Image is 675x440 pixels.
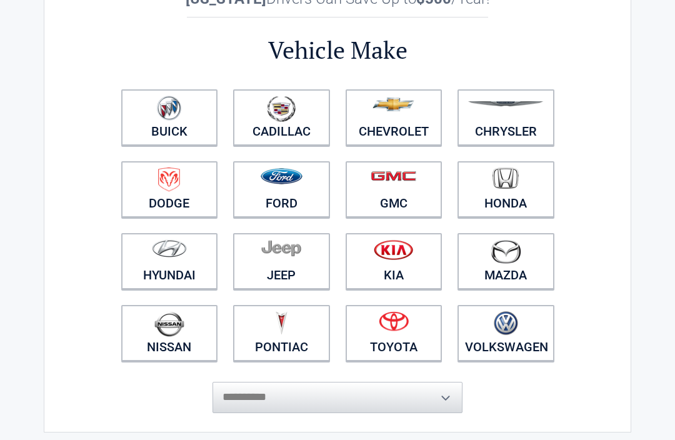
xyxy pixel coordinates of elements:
[457,89,554,146] a: Chrysler
[275,311,287,335] img: pontiac
[492,167,519,189] img: honda
[121,233,218,289] a: Hyundai
[346,161,442,217] a: GMC
[457,233,554,289] a: Mazda
[374,239,413,260] img: kia
[154,311,184,337] img: nissan
[457,305,554,361] a: Volkswagen
[233,89,330,146] a: Cadillac
[121,161,218,217] a: Dodge
[152,239,187,257] img: hyundai
[233,161,330,217] a: Ford
[233,305,330,361] a: Pontiac
[457,161,554,217] a: Honda
[372,97,414,111] img: chevrolet
[261,239,301,257] img: jeep
[267,96,296,122] img: cadillac
[346,305,442,361] a: Toyota
[233,233,330,289] a: Jeep
[379,311,409,331] img: toyota
[113,34,562,66] h2: Vehicle Make
[346,233,442,289] a: Kia
[157,96,181,121] img: buick
[467,101,544,107] img: chrysler
[261,168,302,184] img: ford
[158,167,180,192] img: dodge
[490,239,521,264] img: mazda
[494,311,518,336] img: volkswagen
[121,89,218,146] a: Buick
[371,171,416,181] img: gmc
[121,305,218,361] a: Nissan
[346,89,442,146] a: Chevrolet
